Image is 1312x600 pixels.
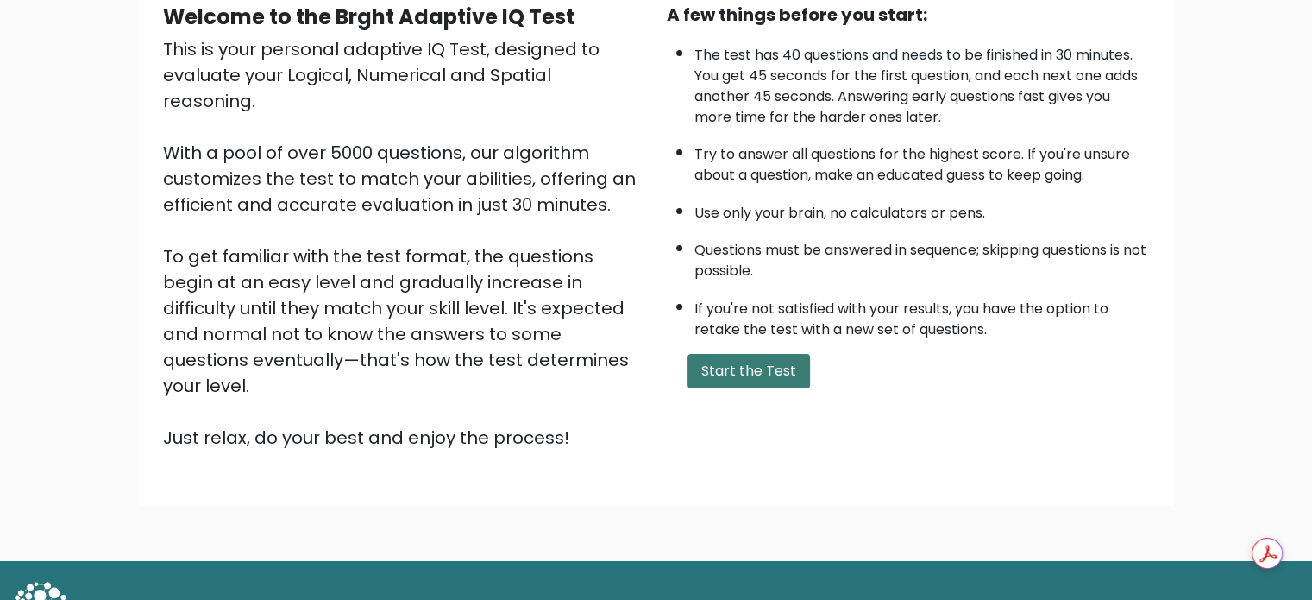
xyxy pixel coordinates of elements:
[694,290,1150,340] li: If you're not satisfied with your results, you have the option to retake the test with a new set ...
[694,136,1150,186] li: Try to answer all questions for the highest score. If you're unsure about a question, make an edu...
[694,231,1150,281] li: Questions must be answered in sequence; skipping questions is not possible.
[687,354,810,388] button: Start the Test
[694,36,1150,128] li: The test has 40 questions and needs to be finished in 30 minutes. You get 45 seconds for the firs...
[163,36,646,451] div: This is your personal adaptive IQ Test, designed to evaluate your Logical, Numerical and Spatial ...
[694,194,1150,224] li: Use only your brain, no calculators or pens.
[667,2,1150,28] div: A few things before you start:
[163,3,574,31] b: Welcome to the Brght Adaptive IQ Test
